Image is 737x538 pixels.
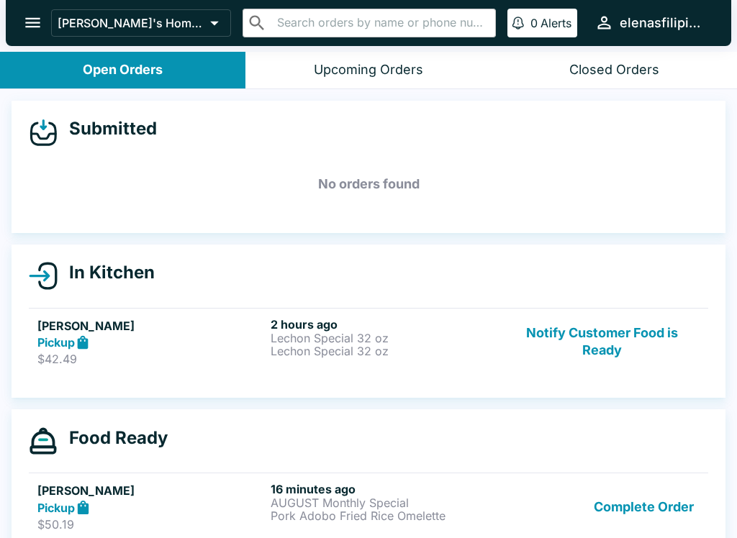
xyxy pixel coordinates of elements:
[58,118,157,140] h4: Submitted
[271,482,498,496] h6: 16 minutes ago
[58,427,168,449] h4: Food Ready
[37,335,75,350] strong: Pickup
[58,16,204,30] p: [PERSON_NAME]'s Home of the Finest Filipino Foods
[541,16,571,30] p: Alerts
[271,509,498,522] p: Pork Adobo Fried Rice Omelette
[271,332,498,345] p: Lechon Special 32 oz
[271,496,498,509] p: AUGUST Monthly Special
[271,345,498,357] p: Lechon Special 32 oz
[37,317,265,334] h5: [PERSON_NAME]
[37,517,265,532] p: $50.19
[14,4,51,41] button: open drawer
[505,317,700,367] button: Notify Customer Food is Ready
[37,482,265,499] h5: [PERSON_NAME]
[37,501,75,515] strong: Pickup
[58,262,155,283] h4: In Kitchen
[314,62,423,78] div: Upcoming Orders
[589,7,714,38] button: elenasfilipinofoods
[271,317,498,332] h6: 2 hours ago
[51,9,231,37] button: [PERSON_NAME]'s Home of the Finest Filipino Foods
[530,16,538,30] p: 0
[29,158,708,210] h5: No orders found
[83,62,163,78] div: Open Orders
[620,14,708,32] div: elenasfilipinofoods
[588,482,700,532] button: Complete Order
[273,13,489,33] input: Search orders by name or phone number
[37,352,265,366] p: $42.49
[569,62,659,78] div: Closed Orders
[29,308,708,375] a: [PERSON_NAME]Pickup$42.492 hours agoLechon Special 32 ozLechon Special 32 ozNotify Customer Food ...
